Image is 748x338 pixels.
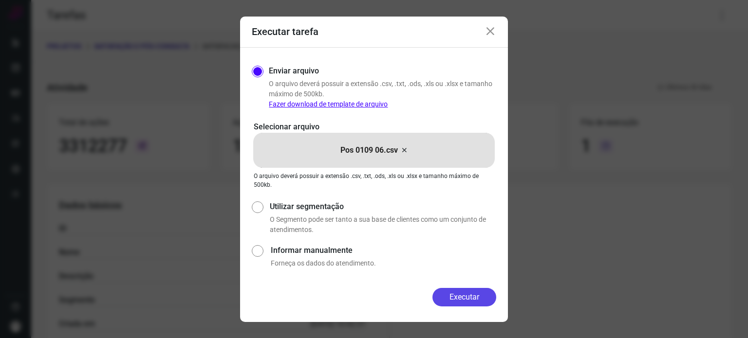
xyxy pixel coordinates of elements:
p: Pos 0109 06.csv [340,144,398,156]
p: Selecionar arquivo [254,121,494,133]
label: Informar manualmente [271,245,496,256]
p: O arquivo deverá possuir a extensão .csv, .txt, .ods, .xls ou .xlsx e tamanho máximo de 500kb. [269,79,496,109]
label: Utilizar segmentação [270,201,496,213]
p: O Segmento pode ser tanto a sua base de clientes como um conjunto de atendimentos. [270,214,496,235]
h3: Executar tarefa [252,26,318,37]
p: O arquivo deverá possuir a extensão .csv, .txt, .ods, .xls ou .xlsx e tamanho máximo de 500kb. [254,172,494,189]
label: Enviar arquivo [269,65,319,77]
a: Fazer download de template de arquivo [269,100,388,108]
p: Forneça os dados do atendimento. [271,258,496,268]
button: Executar [432,288,496,306]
